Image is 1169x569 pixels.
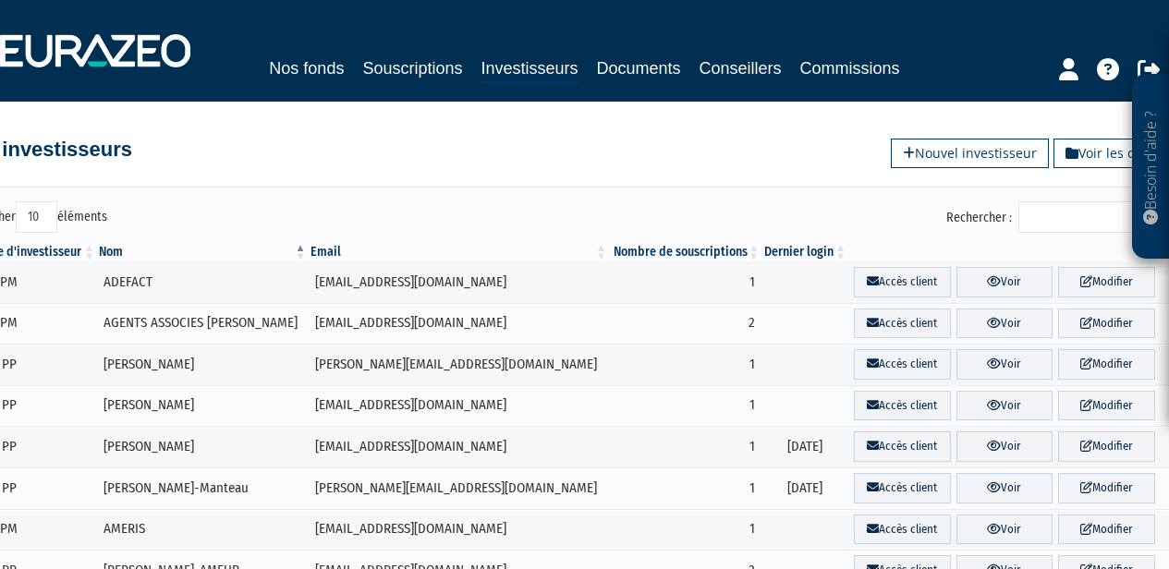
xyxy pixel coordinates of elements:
th: Nom : activer pour trier la colonne par ordre d&eacute;croissant [97,243,309,261]
td: [EMAIL_ADDRESS][DOMAIN_NAME] [309,509,609,551]
td: [EMAIL_ADDRESS][DOMAIN_NAME] [309,303,609,345]
a: Accès client [854,267,950,297]
a: Voir [956,309,1053,339]
a: Voir [956,349,1053,380]
a: Souscriptions [362,55,462,81]
a: Conseillers [700,55,782,81]
a: Accès client [854,391,950,421]
a: Commissions [800,55,900,81]
a: Modifier [1058,473,1154,503]
td: 1 [609,344,761,385]
a: Modifier [1058,431,1154,462]
td: [DATE] [761,426,848,467]
a: Modifier [1058,349,1154,380]
td: [DATE] [761,467,848,509]
a: Accès client [854,515,950,545]
td: 2 [609,303,761,345]
td: [EMAIL_ADDRESS][DOMAIN_NAME] [309,385,609,427]
td: ADEFACT [97,261,309,303]
th: Dernier login : activer pour trier la colonne par ordre croissant [761,243,848,261]
td: [PERSON_NAME]-Manteau [97,467,309,509]
td: AGENTS ASSOCIES [PERSON_NAME] [97,303,309,345]
a: Accès client [854,309,950,339]
a: Voir [956,473,1053,503]
td: [PERSON_NAME][EMAIL_ADDRESS][DOMAIN_NAME] [309,344,609,385]
td: [EMAIL_ADDRESS][DOMAIN_NAME] [309,426,609,467]
a: Voir [956,515,1053,545]
a: Documents [597,55,681,81]
th: Nombre de souscriptions : activer pour trier la colonne par ordre croissant [609,243,761,261]
a: Investisseurs [481,55,578,84]
a: Voir [956,391,1053,421]
a: Modifier [1058,391,1154,421]
td: 1 [609,385,761,427]
td: [PERSON_NAME] [97,426,309,467]
select: Afficheréléments [16,201,57,233]
p: Besoin d'aide ? [1140,84,1162,250]
a: Accès client [854,431,950,462]
th: Email : activer pour trier la colonne par ordre croissant [309,243,609,261]
td: AMERIS [97,509,309,551]
a: Voir [956,431,1053,462]
td: 1 [609,261,761,303]
a: Accès client [854,473,950,503]
td: [PERSON_NAME][EMAIL_ADDRESS][DOMAIN_NAME] [309,467,609,509]
td: [PERSON_NAME] [97,385,309,427]
a: Accès client [854,349,950,380]
td: [PERSON_NAME] [97,344,309,385]
a: Modifier [1058,309,1154,339]
td: 1 [609,467,761,509]
td: [EMAIL_ADDRESS][DOMAIN_NAME] [309,261,609,303]
a: Modifier [1058,267,1154,297]
a: Modifier [1058,515,1154,545]
a: Nos fonds [269,55,344,81]
td: 1 [609,426,761,467]
a: Voir [956,267,1053,297]
td: 1 [609,509,761,551]
a: Nouvel investisseur [891,139,1049,168]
